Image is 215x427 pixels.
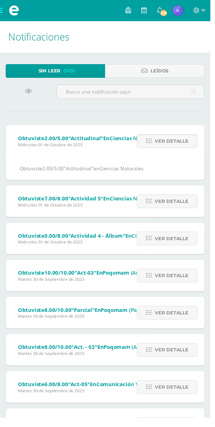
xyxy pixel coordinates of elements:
[18,313,154,321] span: Obtuviste en
[154,66,172,79] span: Leídos
[46,389,70,397] span: 6.00/8.00
[18,359,170,365] span: Martes 30 de Septiembre de 2025
[46,351,73,359] span: 8.00/10.00
[158,138,193,151] span: Ver detalle
[18,275,169,283] span: Obtuviste en
[46,275,76,283] span: 10.00/10.00
[58,87,209,101] input: Busca una notificación aquí
[18,207,200,213] span: Miércoles 01 de Octubre de 2025
[9,31,71,44] span: Notificaciones
[158,351,193,365] span: Ver detalle
[18,145,199,151] span: Miércoles 01 de Octubre de 2025
[73,351,100,359] span: "Act. - 02"
[112,138,199,145] span: Ciencias Naturales (Actitudinal)
[18,138,199,145] span: Obtuviste en
[65,169,96,176] span: "Actitudinal"
[46,313,73,321] span: 8.00/10.00
[105,275,169,283] span: Poqomam (Actividades)
[18,389,205,397] span: Obtuviste en
[107,66,209,80] a: Leídos
[70,389,92,397] span: "Act-05"
[39,66,62,79] span: Sin leer
[65,66,77,79] span: (925)
[112,199,200,207] span: Ciencias Naturales (Actividades)
[158,389,193,403] span: Ver detalle
[70,199,106,207] span: "Actividad 5"
[20,168,195,177] div: Obtuviste en
[70,138,106,145] span: "Actitudinal"
[76,275,99,283] span: "Act-03"
[73,313,97,321] span: "Parcial"
[46,199,70,207] span: 7.00/8.00
[177,5,187,16] img: 25d9d41857f0308deccf19b4d8b24037.png
[18,199,200,207] span: Obtuviste en
[99,389,205,397] span: Comunicación y Lenguaje (Actividades)
[18,397,205,403] span: Martes 30 de Septiembre de 2025
[158,313,193,327] span: Ver detalle
[163,9,171,17] span: 279
[70,237,128,245] span: "Actividad 4 - Álbum"
[18,351,170,359] span: Obtuviste en
[46,237,70,245] span: 0.00/8.00
[43,169,65,176] span: 2.00/5.00
[158,275,193,289] span: Ver detalle
[18,283,169,289] span: Martes 30 de Septiembre de 2025
[18,321,154,327] span: Martes 30 de Septiembre de 2025
[46,138,70,145] span: 2.00/5.00
[6,66,107,80] a: Sin leer(925)
[158,199,193,213] span: Ver detalle
[102,169,147,176] span: Ciencias Naturales
[106,351,170,359] span: Poqomam (Actividades)
[103,313,154,321] span: Poqomam (Parcial)
[158,237,193,251] span: Ver detalle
